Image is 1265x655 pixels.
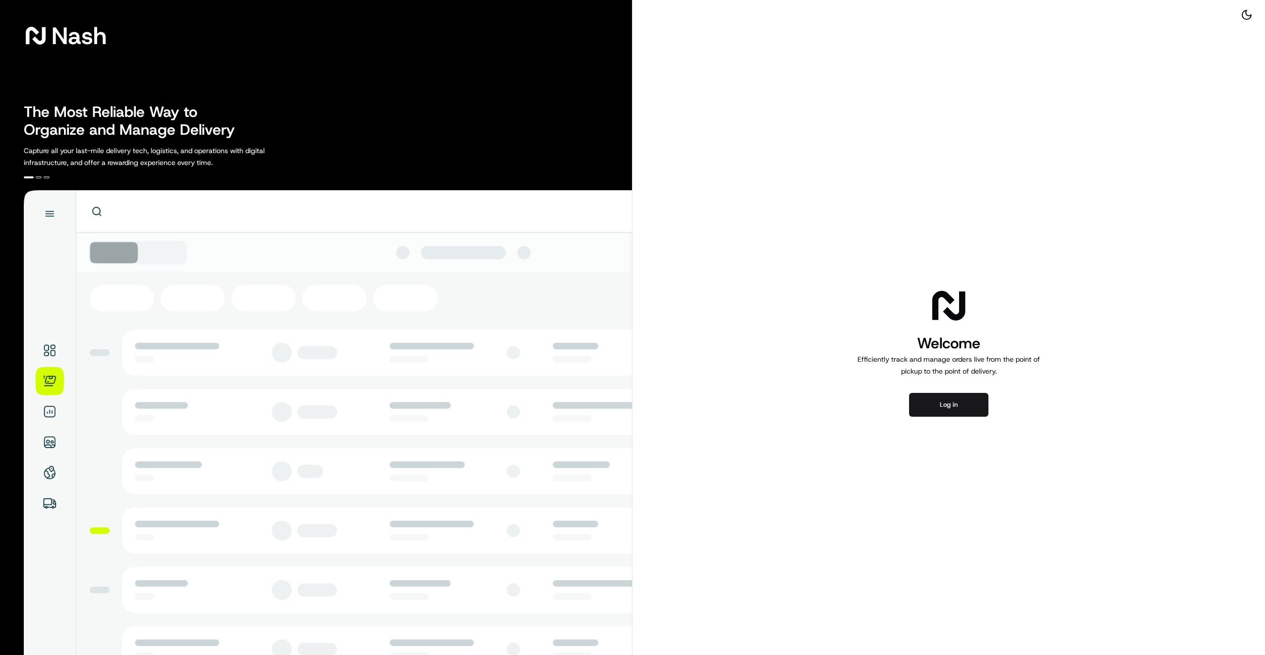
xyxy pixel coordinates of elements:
p: Capture all your last-mile delivery tech, logistics, and operations with digital infrastructure, ... [24,145,309,168]
h1: Welcome [854,333,1044,353]
p: Efficiently track and manage orders live from the point of pickup to the point of delivery. [854,353,1044,377]
h2: The Most Reliable Way to Organize and Manage Delivery [24,103,246,139]
span: Nash [52,26,107,46]
button: Log in [909,393,988,417]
